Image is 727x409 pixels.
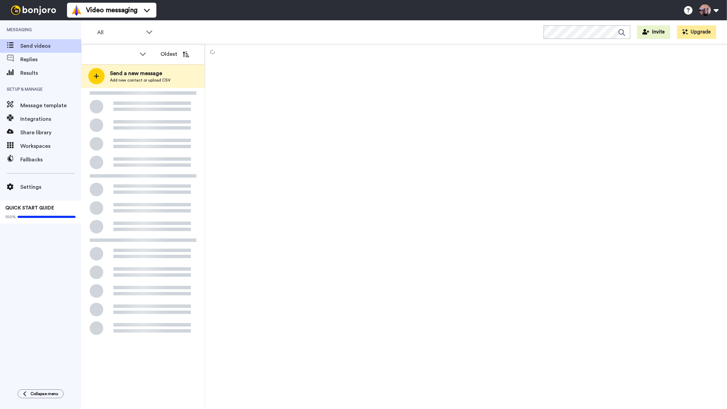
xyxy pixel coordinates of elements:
[677,25,716,39] button: Upgrade
[20,115,81,123] span: Integrations
[8,5,59,15] img: bj-logo-header-white.svg
[30,391,58,396] span: Collapse menu
[20,69,81,77] span: Results
[20,142,81,150] span: Workspaces
[20,129,81,137] span: Share library
[97,28,142,37] span: All
[71,5,82,16] img: vm-color.svg
[18,389,64,398] button: Collapse menu
[110,77,171,83] span: Add new contact or upload CSV
[110,69,171,77] span: Send a new message
[20,101,81,110] span: Message template
[20,183,81,191] span: Settings
[20,156,81,164] span: Fallbacks
[86,5,137,15] span: Video messaging
[5,214,16,220] span: 100%
[20,42,81,50] span: Send videos
[637,25,670,39] button: Invite
[20,55,81,64] span: Replies
[155,47,194,61] button: Oldest
[5,206,54,210] span: QUICK START GUIDE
